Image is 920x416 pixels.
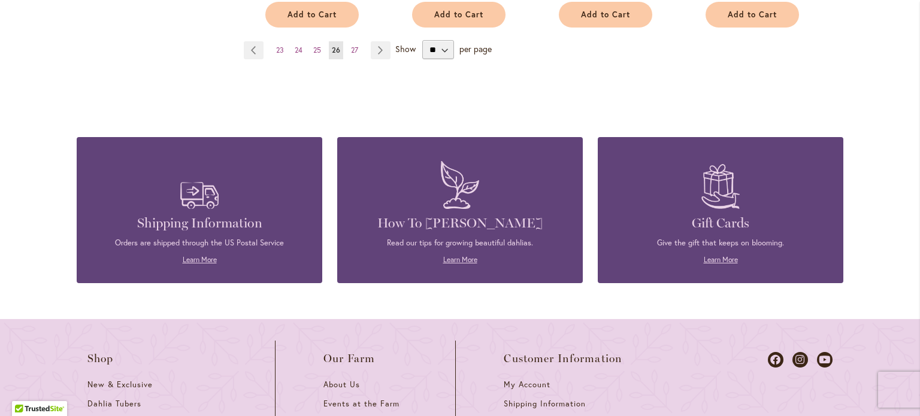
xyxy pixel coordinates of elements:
[323,399,399,409] span: Events at the Farm
[704,255,738,264] a: Learn More
[581,10,630,20] span: Add to Cart
[87,353,114,365] span: Shop
[792,352,808,368] a: Dahlias on Instagram
[276,45,284,54] span: 23
[728,10,777,20] span: Add to Cart
[95,238,304,248] p: Orders are shipped through the US Postal Service
[287,10,337,20] span: Add to Cart
[292,41,305,59] a: 24
[616,238,825,248] p: Give the gift that keeps on blooming.
[323,353,375,365] span: Our Farm
[443,255,477,264] a: Learn More
[9,374,43,407] iframe: Launch Accessibility Center
[332,45,340,54] span: 26
[817,352,833,368] a: Dahlias on Youtube
[183,255,217,264] a: Learn More
[504,353,622,365] span: Customer Information
[87,399,141,409] span: Dahlia Tubers
[95,215,304,232] h4: Shipping Information
[706,2,799,28] button: Add to Cart
[504,379,550,390] span: My Account
[310,41,324,59] a: 25
[87,379,153,390] span: New & Exclusive
[295,45,302,54] span: 24
[559,2,652,28] button: Add to Cart
[355,238,565,248] p: Read our tips for growing beautiful dahlias.
[323,379,360,390] span: About Us
[412,2,506,28] button: Add to Cart
[459,43,492,54] span: per page
[265,2,359,28] button: Add to Cart
[355,215,565,232] h4: How To [PERSON_NAME]
[504,399,585,409] span: Shipping Information
[351,45,358,54] span: 27
[616,215,825,232] h4: Gift Cards
[273,41,287,59] a: 23
[768,352,783,368] a: Dahlias on Facebook
[395,43,416,54] span: Show
[434,10,483,20] span: Add to Cart
[313,45,321,54] span: 25
[348,41,361,59] a: 27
